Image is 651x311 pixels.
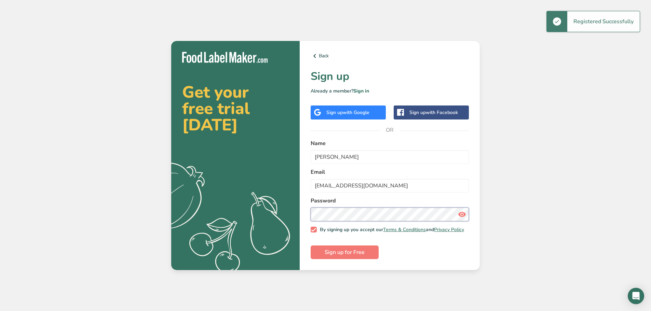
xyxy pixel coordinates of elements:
img: Food Label Maker [182,52,268,63]
label: Email [311,168,469,176]
div: Sign up [326,109,369,116]
label: Password [311,197,469,205]
h1: Sign up [311,68,469,85]
div: Sign up [409,109,458,116]
span: with Facebook [426,109,458,116]
input: email@example.com [311,179,469,193]
a: Back [311,52,469,60]
a: Sign in [353,88,369,94]
a: Privacy Policy [434,226,464,233]
h2: Get your free trial [DATE] [182,84,289,133]
div: Registered Successfully [567,11,640,32]
a: Terms & Conditions [383,226,426,233]
button: Sign up for Free [311,245,379,259]
p: Already a member? [311,87,469,95]
span: OR [380,120,400,140]
span: By signing up you accept our and [317,227,464,233]
span: Sign up for Free [325,248,365,256]
span: with Google [343,109,369,116]
div: Open Intercom Messenger [628,288,644,304]
label: Name [311,139,469,147]
input: John Doe [311,150,469,164]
